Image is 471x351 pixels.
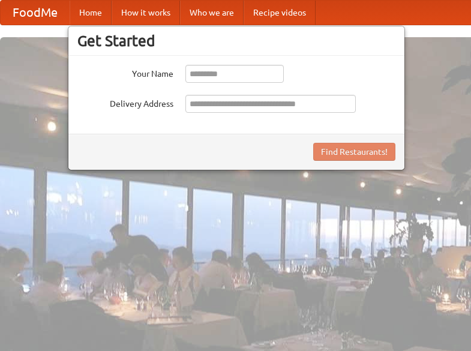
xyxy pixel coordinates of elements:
[77,65,173,80] label: Your Name
[180,1,244,25] a: Who we are
[1,1,70,25] a: FoodMe
[244,1,316,25] a: Recipe videos
[70,1,112,25] a: Home
[313,143,395,161] button: Find Restaurants!
[77,95,173,110] label: Delivery Address
[77,32,395,50] h3: Get Started
[112,1,180,25] a: How it works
